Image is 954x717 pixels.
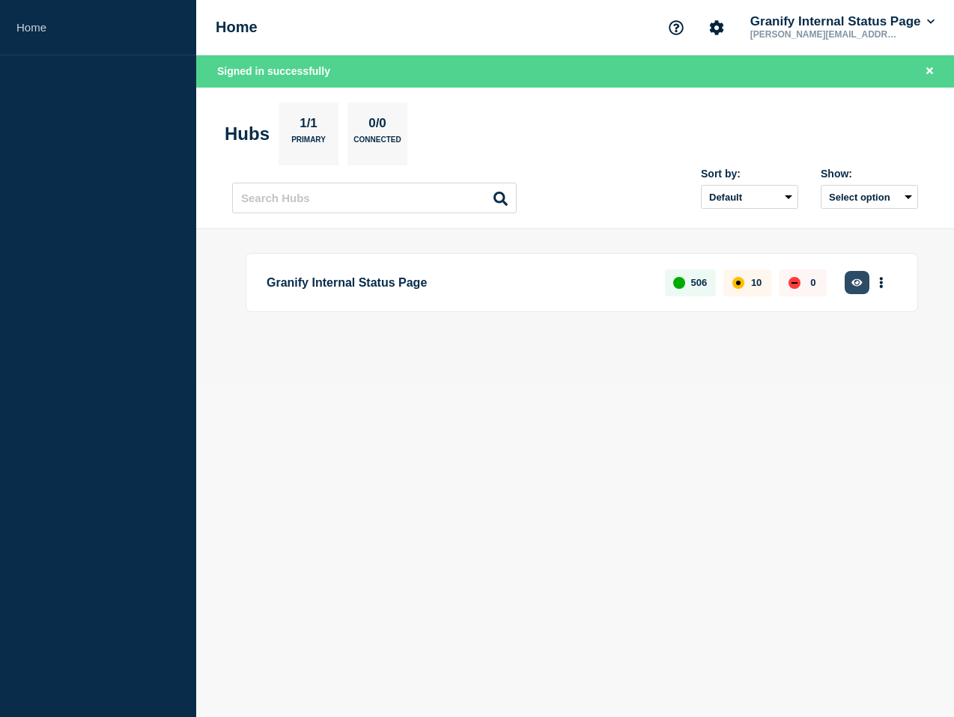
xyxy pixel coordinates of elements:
button: Account settings [701,12,732,43]
h2: Hubs [225,123,270,144]
p: 0 [810,277,815,288]
span: Signed in successfully [217,65,330,77]
button: More actions [872,269,891,296]
p: Connected [353,135,401,151]
p: 1/1 [294,116,323,135]
div: affected [732,277,744,289]
button: Support [660,12,692,43]
div: Show: [821,168,918,180]
p: Granify Internal Status Page [267,269,648,296]
h1: Home [216,19,258,36]
button: Close banner [920,63,939,80]
input: Search Hubs [232,183,517,213]
p: [PERSON_NAME][EMAIL_ADDRESS][PERSON_NAME][DOMAIN_NAME] [747,29,903,40]
p: 0/0 [363,116,392,135]
p: Primary [291,135,326,151]
button: Select option [821,185,918,209]
div: up [673,277,685,289]
p: 506 [691,277,708,288]
div: Sort by: [701,168,798,180]
select: Sort by [701,185,798,209]
button: Granify Internal Status Page [747,14,938,29]
div: down [789,277,800,289]
p: 10 [751,277,762,288]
